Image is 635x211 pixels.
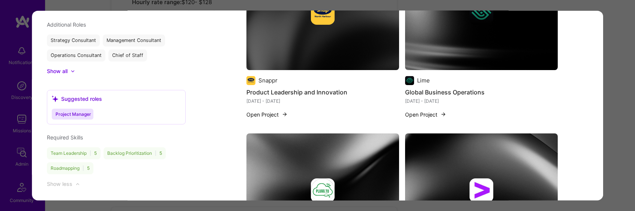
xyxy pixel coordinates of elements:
[83,165,84,171] span: |
[47,134,83,140] span: Required Skills
[469,0,493,24] img: Company logo
[246,110,288,118] button: Open Project
[155,150,156,156] span: |
[32,10,603,201] div: modal
[311,178,335,202] img: Company logo
[47,180,72,187] div: Show less
[52,95,58,102] i: icon SuggestedTeams
[469,178,493,202] img: Company logo
[405,76,414,85] img: Company logo
[440,111,446,117] img: arrow-right
[47,67,68,75] div: Show all
[108,49,147,61] div: Chief of Staff
[258,76,278,84] div: Snappr
[405,97,558,105] div: [DATE] - [DATE]
[47,49,105,61] div: Operations Consultant
[405,110,446,118] button: Open Project
[311,0,335,24] img: Company logo
[52,94,102,102] div: Suggested roles
[47,147,101,159] div: Team Leadership 5
[405,87,558,97] h4: Global Business Operations
[103,34,165,46] div: Management Consultant
[417,76,430,84] div: Lime
[56,111,91,117] span: Project Manager
[246,87,399,97] h4: Product Leadership and Innovation
[47,21,86,27] span: Additional Roles
[104,147,166,159] div: Backlog Prioritization 5
[47,34,100,46] div: Strategy Consultant
[90,150,91,156] span: |
[246,76,255,85] img: Company logo
[282,111,288,117] img: arrow-right
[47,162,93,174] div: Roadmapping 5
[246,97,399,105] div: [DATE] - [DATE]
